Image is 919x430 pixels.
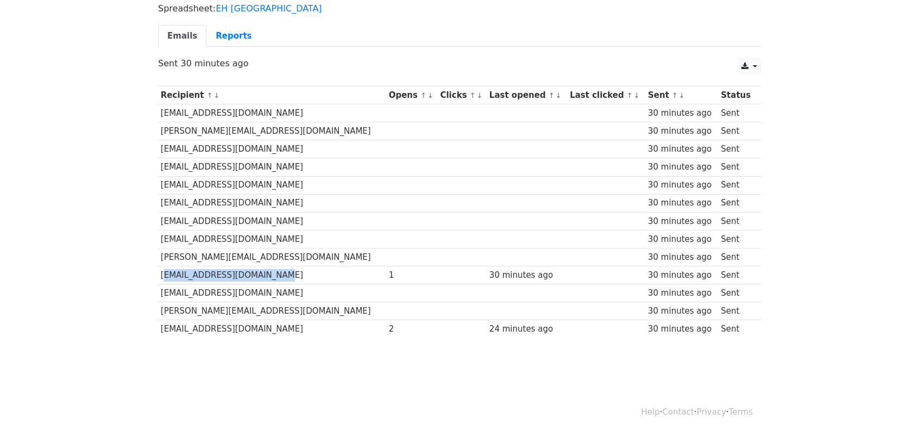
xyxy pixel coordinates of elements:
[158,122,386,140] td: [PERSON_NAME][EMAIL_ADDRESS][DOMAIN_NAME]
[648,143,716,155] div: 30 minutes ago
[648,107,716,120] div: 30 minutes ago
[389,269,435,282] div: 1
[627,91,633,99] a: ↑
[158,86,386,104] th: Recipient
[645,86,718,104] th: Sent
[487,86,567,104] th: Last opened
[719,158,756,176] td: Sent
[634,91,640,99] a: ↓
[207,91,213,99] a: ↑
[648,161,716,173] div: 30 minutes ago
[719,266,756,284] td: Sent
[158,176,386,194] td: [EMAIL_ADDRESS][DOMAIN_NAME]
[719,122,756,140] td: Sent
[158,3,761,14] p: Spreadsheet:
[719,104,756,122] td: Sent
[158,25,206,47] a: Emails
[697,407,726,417] a: Privacy
[672,91,678,99] a: ↑
[648,125,716,138] div: 30 minutes ago
[489,269,565,282] div: 30 minutes ago
[648,305,716,317] div: 30 minutes ago
[213,91,219,99] a: ↓
[549,91,555,99] a: ↑
[648,215,716,228] div: 30 minutes ago
[865,378,919,430] iframe: Chat Widget
[386,86,438,104] th: Opens
[438,86,487,104] th: Clicks
[158,140,386,158] td: [EMAIL_ADDRESS][DOMAIN_NAME]
[648,269,716,282] div: 30 minutes ago
[158,230,386,248] td: [EMAIL_ADDRESS][DOMAIN_NAME]
[719,140,756,158] td: Sent
[427,91,433,99] a: ↓
[158,212,386,230] td: [EMAIL_ADDRESS][DOMAIN_NAME]
[158,158,386,176] td: [EMAIL_ADDRESS][DOMAIN_NAME]
[648,251,716,264] div: 30 minutes ago
[477,91,483,99] a: ↓
[648,287,716,300] div: 30 minutes ago
[206,25,261,47] a: Reports
[719,248,756,266] td: Sent
[679,91,685,99] a: ↓
[719,86,756,104] th: Status
[648,179,716,191] div: 30 minutes ago
[719,302,756,320] td: Sent
[648,323,716,335] div: 30 minutes ago
[663,407,694,417] a: Contact
[389,323,435,335] div: 2
[719,194,756,212] td: Sent
[719,320,756,338] td: Sent
[556,91,562,99] a: ↓
[567,86,645,104] th: Last clicked
[719,176,756,194] td: Sent
[420,91,426,99] a: ↑
[719,212,756,230] td: Sent
[158,320,386,338] td: [EMAIL_ADDRESS][DOMAIN_NAME]
[158,58,761,69] p: Sent 30 minutes ago
[158,266,386,284] td: [EMAIL_ADDRESS][DOMAIN_NAME]
[216,3,322,14] a: EH [GEOGRAPHIC_DATA]
[470,91,476,99] a: ↑
[158,248,386,266] td: [PERSON_NAME][EMAIL_ADDRESS][DOMAIN_NAME]
[648,233,716,246] div: 30 minutes ago
[489,323,565,335] div: 24 minutes ago
[719,284,756,302] td: Sent
[729,407,753,417] a: Terms
[158,302,386,320] td: [PERSON_NAME][EMAIL_ADDRESS][DOMAIN_NAME]
[158,104,386,122] td: [EMAIL_ADDRESS][DOMAIN_NAME]
[158,194,386,212] td: [EMAIL_ADDRESS][DOMAIN_NAME]
[158,284,386,302] td: [EMAIL_ADDRESS][DOMAIN_NAME]
[641,407,660,417] a: Help
[865,378,919,430] div: Виджет чата
[719,230,756,248] td: Sent
[648,197,716,209] div: 30 minutes ago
